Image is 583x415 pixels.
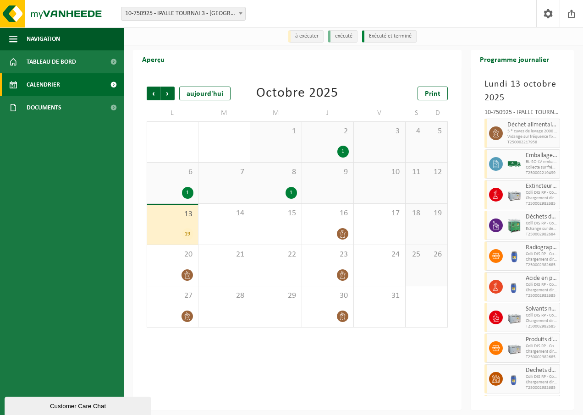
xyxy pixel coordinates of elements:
span: Colli DIS RP - Copidec [526,313,558,318]
div: aujourd'hui [179,87,231,100]
span: 10 [358,167,401,177]
img: BL-SO-LV [507,157,521,171]
span: 17 [358,208,401,218]
span: Calendrier [27,73,60,96]
span: Chargement direct sur demande - jour préféré par client [526,380,558,385]
span: T250002982685 [526,385,558,391]
span: 8 [255,167,297,177]
li: à exécuter [288,30,324,43]
span: 14 [203,208,245,218]
span: Documents [27,96,61,119]
span: 4 [410,126,422,137]
span: 1 [255,126,297,137]
span: Chargement direct sur demande - jour préféré par client [526,349,558,355]
img: PB-LB-0680-HPE-GY-11 [507,311,521,324]
span: T250002219499 [526,170,558,176]
span: Extincteurs (ménages) [526,183,558,190]
span: Chargement direct sur demande - jour préféré par client [526,196,558,201]
img: PB-OT-0120-HPE-00-02 [507,249,521,263]
span: T250002982685 [526,324,558,329]
span: Déchets de peinture, vernis (déchets domestiques) [526,213,558,221]
span: Colli DIS RP - Copidec [526,374,558,380]
span: T250002982685 [526,201,558,207]
h2: Programme journalier [471,50,558,68]
span: 31 [358,291,401,301]
span: Colli DIS RP - Copidec [526,221,558,226]
span: 22 [255,250,297,260]
span: 27 [152,291,193,301]
span: Tableau de bord [27,50,76,73]
span: Emballages en plastique vides souillés par des substances dangereuses [526,152,558,159]
img: PB-LB-0680-HPE-GY-11 [507,188,521,202]
span: 10-750925 - IPALLE TOURNAI 3 - TOURNAI [121,7,245,20]
span: Collecte sur fréquence fixe [526,165,558,170]
span: T250002982684 [526,232,558,237]
span: Colli DIS RP - Copidec [526,251,558,257]
span: Chargement direct sur demande - jour préféré par client [526,257,558,262]
span: Navigation [27,27,60,50]
td: M [250,105,302,121]
img: LP-OT-00060-HPE-21 [507,372,521,386]
li: Exécuté et terminé [362,30,417,43]
span: Solvants non-chlores (ménagers) [526,306,558,313]
span: 10-750925 - IPALLE TOURNAI 3 - TOURNAI [121,7,246,21]
h3: Lundi 13 octobre 2025 [484,77,561,105]
img: PB-LB-0680-HPE-GY-11 [507,341,521,355]
span: Print [425,90,440,98]
span: Chargement direct sur demande - jour préféré par client [526,318,558,324]
span: Produits d'entretien (ménagers) [526,336,558,344]
span: T250002217958 [507,140,558,145]
span: 7 [203,167,245,177]
span: Colli DIS RP - Copidec [526,344,558,349]
span: Déchet alimentaire, cat 3, contenant des produits d'origine animale, emballage synthétique [507,121,558,129]
span: Dechets de labo - autres(domestique) [526,367,558,374]
span: 24 [358,250,401,260]
span: Radiographies (déchets domestiques) [526,244,558,251]
span: 9 [307,167,349,177]
span: 5 * cuves de levage 2000 l déchets organiques - Tournai 3 [507,129,558,134]
span: T250002982685 [526,293,558,299]
div: Octobre 2025 [256,87,338,100]
td: L [147,105,198,121]
span: Chargement direct sur demande - jour préféré par client [526,288,558,293]
span: 12 [431,167,442,177]
span: 2 [307,126,349,137]
span: 21 [203,250,245,260]
td: V [354,105,406,121]
span: Colli DIS RP - Copidec [526,282,558,288]
h2: Aperçu [133,50,174,68]
span: Suivant [161,87,175,100]
span: 28 [203,291,245,301]
td: M [198,105,250,121]
span: 20 [152,250,193,260]
span: 23 [307,250,349,260]
span: 13 [152,209,193,219]
span: 6 [152,167,193,177]
span: 3 [358,126,401,137]
div: 1 [182,187,193,199]
span: Précédent [147,87,160,100]
span: 30 [307,291,349,301]
div: 1 [286,187,297,199]
span: 26 [431,250,442,260]
span: Colli DIS RP - Copidec [526,190,558,196]
img: PB-HB-1400-HPE-GN-11 [507,218,521,233]
div: 19 [182,228,193,240]
li: exécuté [328,30,357,43]
a: Print [418,87,448,100]
td: S [406,105,427,121]
img: LP-OT-00060-HPE-21 [507,280,521,294]
span: T250002982685 [526,355,558,360]
span: 29 [255,291,297,301]
span: Acide en petit emballage (déchets domestiques) [526,275,558,282]
span: 15 [255,208,297,218]
span: Vidange sur fréquence fixe, pesée et déchargement du conteneur du recyparc [507,134,558,140]
span: 25 [410,250,422,260]
span: BL-SO-LV emballages en plastique vides souillés par des subs [526,159,558,165]
div: 10-750925 - IPALLE TOURNAI 3 - [GEOGRAPHIC_DATA] [484,109,561,119]
span: 16 [307,208,349,218]
td: J [302,105,354,121]
span: 18 [410,208,422,218]
td: D [426,105,447,121]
